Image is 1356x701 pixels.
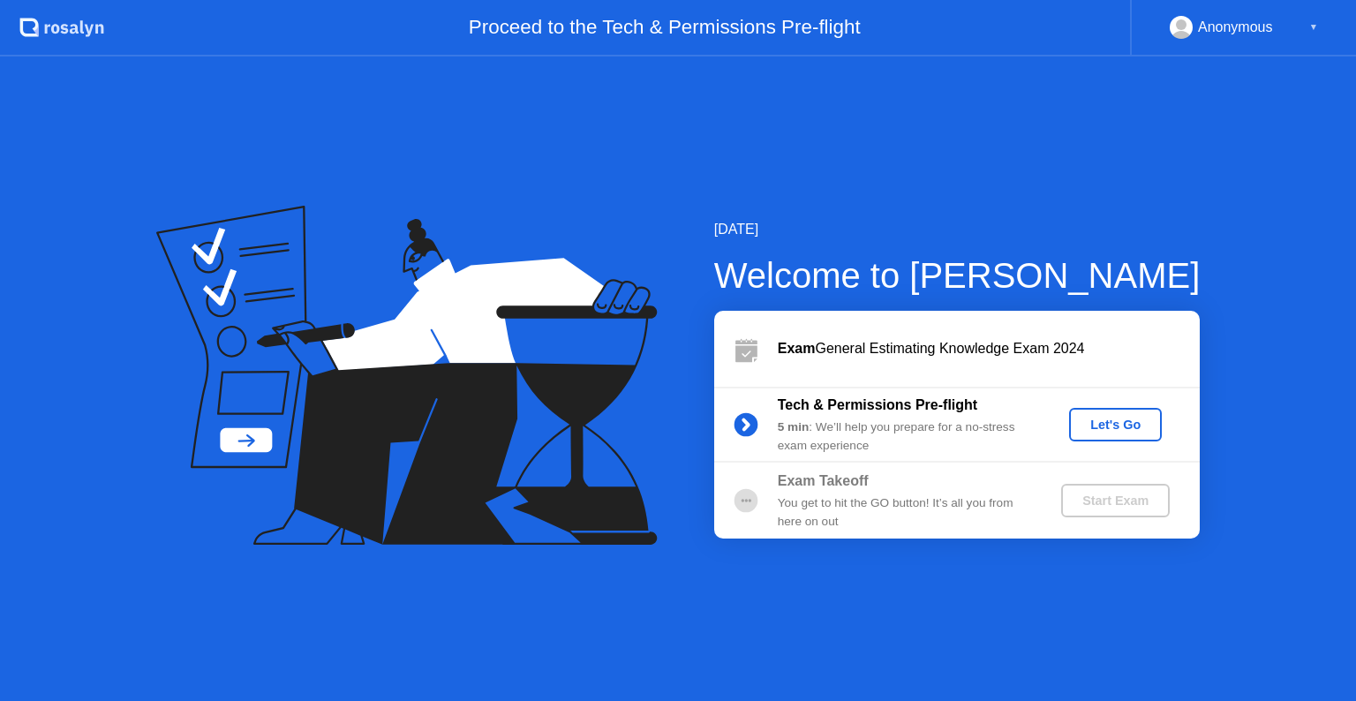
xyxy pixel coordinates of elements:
b: 5 min [778,420,810,433]
div: : We’ll help you prepare for a no-stress exam experience [778,418,1032,455]
div: Welcome to [PERSON_NAME] [714,249,1201,302]
b: Exam [778,341,816,356]
b: Exam Takeoff [778,473,869,488]
div: Anonymous [1198,16,1273,39]
div: You get to hit the GO button! It’s all you from here on out [778,494,1032,531]
div: [DATE] [714,219,1201,240]
div: ▼ [1309,16,1318,39]
div: General Estimating Knowledge Exam 2024 [778,338,1200,359]
div: Start Exam [1068,494,1163,508]
b: Tech & Permissions Pre-flight [778,397,977,412]
div: Let's Go [1076,418,1155,432]
button: Start Exam [1061,484,1170,517]
button: Let's Go [1069,408,1162,441]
